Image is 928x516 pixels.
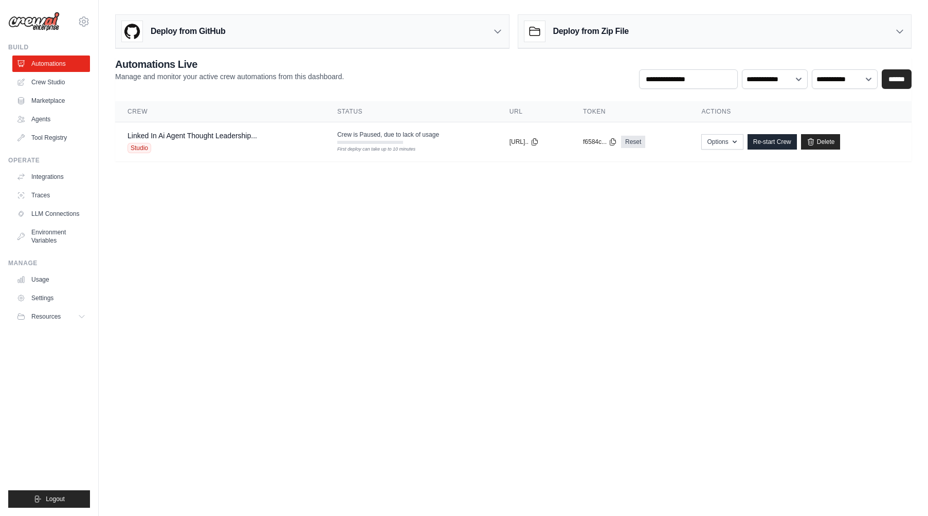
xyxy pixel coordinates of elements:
[621,136,645,148] a: Reset
[151,25,225,38] h3: Deploy from GitHub
[12,224,90,249] a: Environment Variables
[31,312,61,321] span: Resources
[748,134,797,150] a: Re-start Crew
[8,490,90,508] button: Logout
[12,290,90,306] a: Settings
[122,21,142,42] img: GitHub Logo
[337,146,403,153] div: First deploy can take up to 10 minutes
[12,169,90,185] a: Integrations
[8,156,90,164] div: Operate
[325,101,497,122] th: Status
[12,308,90,325] button: Resources
[12,130,90,146] a: Tool Registry
[337,131,439,139] span: Crew is Paused, due to lack of usage
[583,138,617,146] button: f6584c...
[115,71,344,82] p: Manage and monitor your active crew automations from this dashboard.
[12,74,90,90] a: Crew Studio
[12,93,90,109] a: Marketplace
[46,495,65,503] span: Logout
[571,101,689,122] th: Token
[12,271,90,288] a: Usage
[801,134,841,150] a: Delete
[115,57,344,71] h2: Automations Live
[689,101,912,122] th: Actions
[701,134,743,150] button: Options
[497,101,571,122] th: URL
[8,43,90,51] div: Build
[115,101,325,122] th: Crew
[8,259,90,267] div: Manage
[12,187,90,204] a: Traces
[128,132,257,140] a: Linked In Ai Agent Thought Leadership...
[12,56,90,72] a: Automations
[12,206,90,222] a: LLM Connections
[12,111,90,127] a: Agents
[128,143,151,153] span: Studio
[8,12,60,31] img: Logo
[553,25,629,38] h3: Deploy from Zip File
